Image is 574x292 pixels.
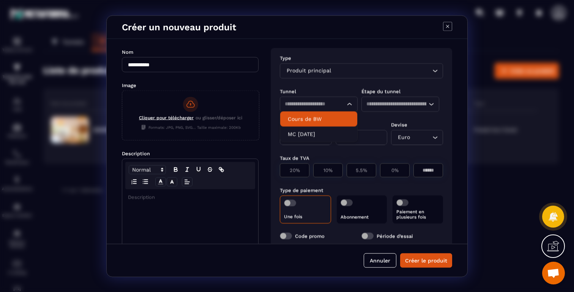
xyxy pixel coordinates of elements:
[288,130,350,137] p: MC 22 SEPT 2025
[284,214,327,219] p: Une fois
[364,253,396,267] button: Annuler
[341,214,383,219] p: Abonnement
[288,115,350,122] p: Cours de BW
[141,124,241,130] span: Formats: JPG, PNG, SVG... Taille maximale: 200Kb
[122,22,236,32] h4: Créer un nouveau produit
[542,262,565,284] div: Ouvrir le chat
[122,49,133,55] label: Nom
[285,100,338,108] input: Search for option
[412,133,430,141] input: Search for option
[280,88,296,94] label: Tunnel
[285,66,333,75] span: Produit principal
[280,96,358,111] div: Search for option
[396,133,412,141] span: Euro
[122,82,136,88] label: Image
[391,122,407,127] label: Devise
[317,167,339,173] p: 10%
[280,155,309,161] label: Taux de TVA
[284,167,305,173] p: 20%
[361,96,439,111] div: Search for option
[361,88,401,94] label: Étape du tunnel
[333,66,430,75] input: Search for option
[396,209,439,219] p: Paiement en plusieurs fois
[280,55,291,61] label: Type
[122,150,150,156] label: Description
[196,115,242,122] span: ou glisser/déposer ici
[351,167,372,173] p: 5.5%
[384,167,405,173] p: 0%
[391,130,443,145] div: Search for option
[377,233,413,239] label: Période d’essai
[139,115,194,120] span: Cliquer pour télécharger
[366,100,427,108] input: Search for option
[280,187,323,193] label: Type de paiement
[280,63,443,78] div: Search for option
[400,253,452,267] button: Créer le produit
[295,233,325,239] label: Code promo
